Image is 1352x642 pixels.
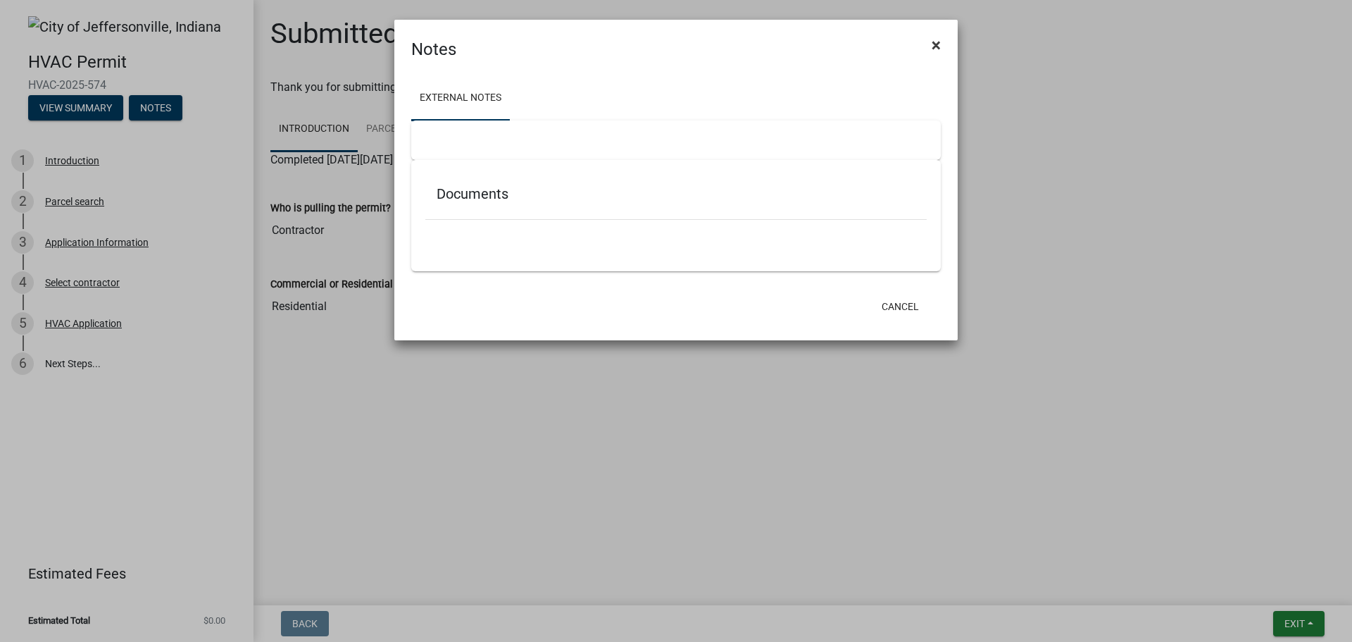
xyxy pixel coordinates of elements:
[932,35,941,55] span: ×
[920,25,952,65] button: Close
[411,76,510,121] a: External Notes
[870,294,930,319] button: Cancel
[437,185,915,202] h5: Documents
[411,37,456,62] h4: Notes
